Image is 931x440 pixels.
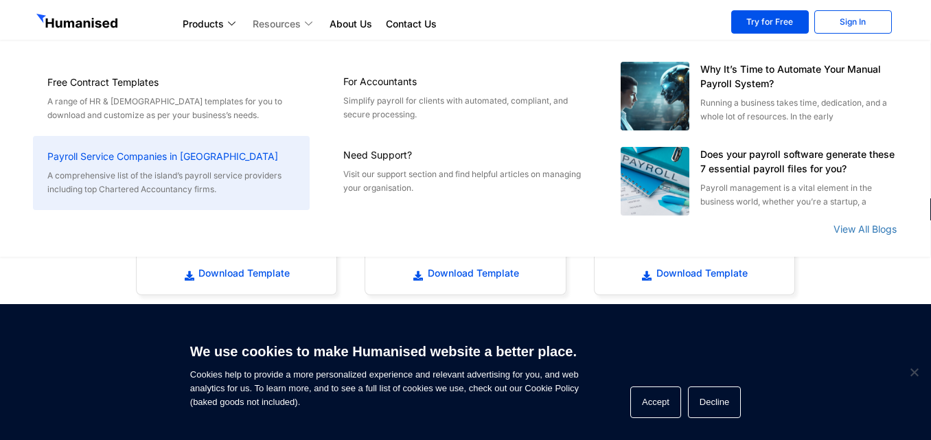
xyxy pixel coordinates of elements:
img: Automated humanised payroll system [621,62,690,131]
a: Download Template [379,266,551,281]
p: Visit our support section and find helpful articles on managing your organisation. [343,167,586,195]
span: Download Template [424,266,519,280]
a: Sign In [814,10,892,34]
div: Running a business takes time, dedication, and a whole lot of resources. In the early [700,96,897,124]
a: Does your payroll software generate these 7 essential payroll files for you? [700,148,895,174]
a: Download Template [608,266,781,281]
span: Cookies help to provide a more personalized experience and relevant advertising for you, and web ... [190,335,579,409]
h6: Need Support? [343,148,586,162]
p: Simplify payroll for clients with automated, compliant, and secure processing. [343,94,586,121]
span: Download Template [195,266,290,280]
img: GetHumanised Logo [36,14,120,32]
a: Products [176,16,246,32]
h6: For Accountants [343,75,586,89]
button: Accept [630,386,681,418]
h6: Payroll Service Companies in [GEOGRAPHIC_DATA] [47,150,296,163]
div: Payroll management is a vital element in the business world, whether you’re a startup, a [700,181,897,209]
a: About Us [323,16,379,32]
a: View All Blogs [834,223,897,235]
a: Try for Free [731,10,809,34]
span: Decline [907,365,921,379]
a: Resources [246,16,323,32]
a: Contact Us [379,16,444,32]
a: Why It’s Time to Automate Your Manual Payroll System? [700,63,881,89]
a: Download Template [150,266,323,281]
a: Automated humanised payroll system [621,62,689,130]
h6: Free Contract Templates [47,76,296,89]
h6: We use cookies to make Humanised website a better place. [190,342,579,361]
a: Does your payroll software generate these 7 essential payroll files for you? [621,147,689,216]
button: Decline [688,386,741,418]
div: A comprehensive list of the island’s payroll service providers including top Chartered Accountanc... [47,169,296,196]
span: Download Template [653,266,748,280]
div: A range of HR & [DEMOGRAPHIC_DATA] templates for you to download and customize as per your busine... [47,95,296,122]
img: Does your payroll software generate these 7 essential payroll files for you? [621,147,690,216]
